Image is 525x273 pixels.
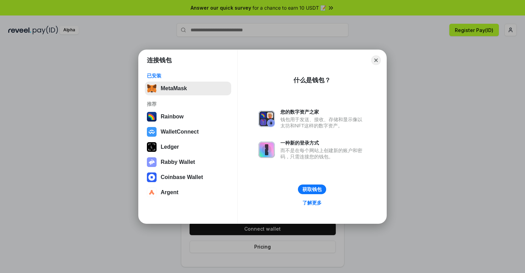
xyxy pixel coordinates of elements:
button: Rabby Wallet [145,155,231,169]
div: 了解更多 [302,200,322,206]
a: 了解更多 [298,198,326,207]
h1: 连接钱包 [147,56,172,64]
button: 获取钱包 [298,185,326,194]
div: Ledger [161,144,179,150]
div: 获取钱包 [302,186,322,192]
img: svg+xml,%3Csvg%20xmlns%3D%22http%3A%2F%2Fwww.w3.org%2F2000%2Fsvg%22%20fill%3D%22none%22%20viewBox... [147,157,157,167]
div: WalletConnect [161,129,199,135]
button: Close [371,55,381,65]
div: Rainbow [161,114,184,120]
img: svg+xml,%3Csvg%20width%3D%2228%22%20height%3D%2228%22%20viewBox%3D%220%200%2028%2028%22%20fill%3D... [147,127,157,137]
div: Coinbase Wallet [161,174,203,180]
button: Rainbow [145,110,231,124]
div: 什么是钱包？ [293,76,331,84]
div: 而不是在每个网站上创建新的账户和密码，只需连接您的钱包。 [280,147,366,160]
button: WalletConnect [145,125,231,139]
img: svg+xml,%3Csvg%20fill%3D%22none%22%20height%3D%2233%22%20viewBox%3D%220%200%2035%2033%22%20width%... [147,84,157,93]
div: 推荐 [147,101,229,107]
button: Argent [145,186,231,199]
div: 您的数字资产之家 [280,109,366,115]
img: svg+xml,%3Csvg%20width%3D%2228%22%20height%3D%2228%22%20viewBox%3D%220%200%2028%2028%22%20fill%3D... [147,188,157,197]
div: 已安装 [147,73,229,79]
div: 钱包用于发送、接收、存储和显示像以太坊和NFT这样的数字资产。 [280,116,366,129]
button: Ledger [145,140,231,154]
div: Rabby Wallet [161,159,195,165]
div: MetaMask [161,85,187,92]
img: svg+xml,%3Csvg%20xmlns%3D%22http%3A%2F%2Fwww.w3.org%2F2000%2Fsvg%22%20fill%3D%22none%22%20viewBox... [258,111,275,127]
img: svg+xml,%3Csvg%20width%3D%2228%22%20height%3D%2228%22%20viewBox%3D%220%200%2028%2028%22%20fill%3D... [147,172,157,182]
img: svg+xml,%3Csvg%20xmlns%3D%22http%3A%2F%2Fwww.w3.org%2F2000%2Fsvg%22%20width%3D%2228%22%20height%3... [147,142,157,152]
button: MetaMask [145,82,231,95]
img: svg+xml,%3Csvg%20xmlns%3D%22http%3A%2F%2Fwww.w3.org%2F2000%2Fsvg%22%20fill%3D%22none%22%20viewBox... [258,141,275,158]
div: 一种新的登录方式 [280,140,366,146]
img: svg+xml,%3Csvg%20width%3D%22120%22%20height%3D%22120%22%20viewBox%3D%220%200%20120%20120%22%20fil... [147,112,157,122]
div: Argent [161,189,179,196]
button: Coinbase Wallet [145,170,231,184]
